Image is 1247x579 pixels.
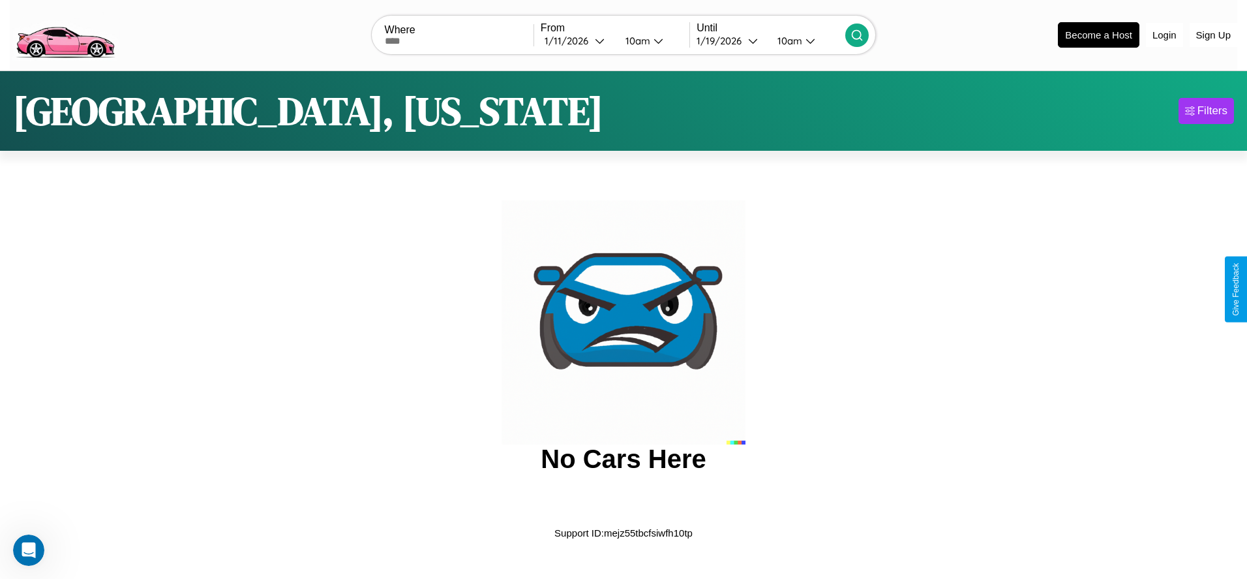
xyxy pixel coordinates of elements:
iframe: Intercom live chat [13,535,44,566]
div: 1 / 11 / 2026 [545,35,595,47]
label: Until [697,22,845,34]
h2: No Cars Here [541,445,706,474]
button: 10am [767,34,845,48]
img: logo [10,7,120,61]
label: From [541,22,689,34]
button: Sign Up [1190,23,1237,47]
div: 10am [619,35,654,47]
div: Filters [1197,104,1227,117]
button: Filters [1179,98,1234,124]
h1: [GEOGRAPHIC_DATA], [US_STATE] [13,84,603,138]
div: Give Feedback [1231,263,1240,316]
img: car [502,200,745,445]
button: 10am [615,34,689,48]
div: 10am [771,35,805,47]
button: 1/11/2026 [541,34,615,48]
button: Login [1146,23,1183,47]
div: 1 / 19 / 2026 [697,35,748,47]
label: Where [385,24,533,36]
button: Become a Host [1058,22,1139,48]
p: Support ID: mejz55tbcfsiwfh10tp [554,524,693,542]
